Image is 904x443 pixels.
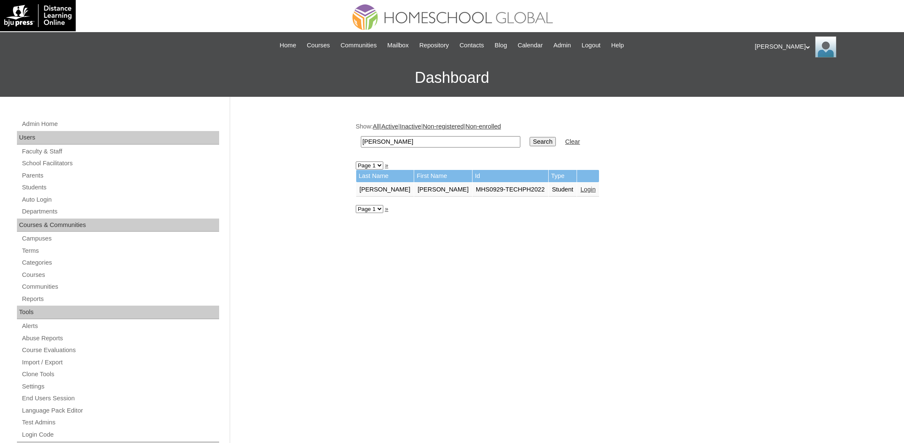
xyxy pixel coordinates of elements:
span: Communities [341,41,377,50]
td: Id [473,170,548,182]
span: Logout [582,41,601,50]
a: Login [580,186,596,193]
a: Communities [21,282,219,292]
a: School Facilitators [21,158,219,169]
span: Mailbox [387,41,409,50]
div: Users [17,131,219,145]
td: MHS0929-TECHPH2022 [473,183,548,197]
a: Communities [336,41,381,50]
td: [PERSON_NAME] [356,183,414,197]
a: Courses [21,270,219,280]
a: Active [381,123,398,130]
a: Terms [21,246,219,256]
td: Type [549,170,577,182]
span: Courses [307,41,330,50]
a: Non-registered [423,123,464,130]
a: Help [607,41,628,50]
span: Help [611,41,624,50]
span: Blog [495,41,507,50]
a: » [385,205,388,212]
div: Show: | | | | [356,122,775,152]
td: Student [549,183,577,197]
a: Departments [21,206,219,217]
img: Ariane Ebuen [815,36,836,57]
a: Courses [302,41,334,50]
input: Search [361,136,520,148]
a: Contacts [455,41,488,50]
div: Tools [17,306,219,319]
span: Home [280,41,296,50]
span: Admin [553,41,571,50]
input: Search [530,137,556,146]
a: All [373,123,379,130]
a: Language Pack Editor [21,405,219,416]
td: First Name [414,170,472,182]
span: Contacts [459,41,484,50]
a: Import / Export [21,357,219,368]
a: Admin Home [21,119,219,129]
a: Repository [415,41,453,50]
div: [PERSON_NAME] [755,36,896,57]
a: End Users Session [21,393,219,404]
a: Settings [21,381,219,392]
a: Blog [490,41,511,50]
a: Students [21,182,219,193]
a: Course Evaluations [21,345,219,355]
a: Test Admins [21,417,219,428]
a: » [385,162,388,169]
a: Reports [21,294,219,304]
a: Non-enrolled [465,123,501,130]
a: Admin [549,41,575,50]
a: Alerts [21,321,219,331]
a: Campuses [21,233,219,244]
a: Clone Tools [21,369,219,380]
td: [PERSON_NAME] [414,183,472,197]
a: Calendar [514,41,547,50]
a: Parents [21,170,219,181]
a: Logout [577,41,605,50]
a: Login Code [21,429,219,440]
a: Mailbox [383,41,413,50]
a: Categories [21,257,219,268]
td: Last Name [356,170,414,182]
a: Clear [565,138,580,145]
a: Home [275,41,300,50]
a: Auto Login [21,194,219,205]
div: Courses & Communities [17,219,219,232]
a: Faculty & Staff [21,146,219,157]
a: Abuse Reports [21,333,219,344]
h3: Dashboard [4,59,900,97]
span: Calendar [518,41,543,50]
img: logo-white.png [4,4,71,27]
a: Inactive [400,123,421,130]
span: Repository [419,41,449,50]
